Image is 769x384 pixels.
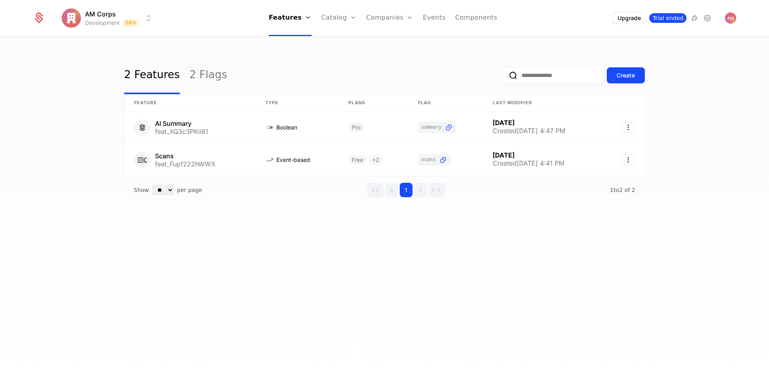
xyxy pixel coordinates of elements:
[177,186,202,194] span: per page
[339,95,408,111] th: Plans
[617,71,635,79] div: Create
[189,57,227,94] a: 2 Flags
[649,13,686,23] a: Trial ended
[125,95,256,111] th: Feature
[690,13,699,23] a: Integrations
[610,187,632,193] span: 1 to 2 of
[400,183,413,197] button: Go to page 1
[703,13,712,23] a: Settings
[64,9,154,27] button: Select environment
[610,187,635,193] span: 2
[607,67,645,83] button: Create
[725,12,736,24] button: Open user button
[123,19,139,27] span: Dev
[414,183,427,197] button: Go to next page
[62,8,81,28] img: AM Corps
[85,9,116,19] span: AM Corps
[367,183,445,197] div: Page navigation
[134,186,149,194] span: Show
[256,95,339,111] th: Type
[429,183,445,197] button: Go to last page
[152,185,174,195] select: Select page size
[622,122,635,133] button: Select action
[409,95,483,111] th: Flag
[613,12,646,24] button: Upgrade
[367,183,384,197] button: Go to first page
[483,95,602,111] th: Last Modified
[124,176,645,204] div: Table pagination
[622,155,635,165] button: Select action
[385,183,398,197] button: Go to previous page
[85,19,120,27] div: Development
[725,12,736,24] img: Andre M
[124,57,180,94] a: 2 Features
